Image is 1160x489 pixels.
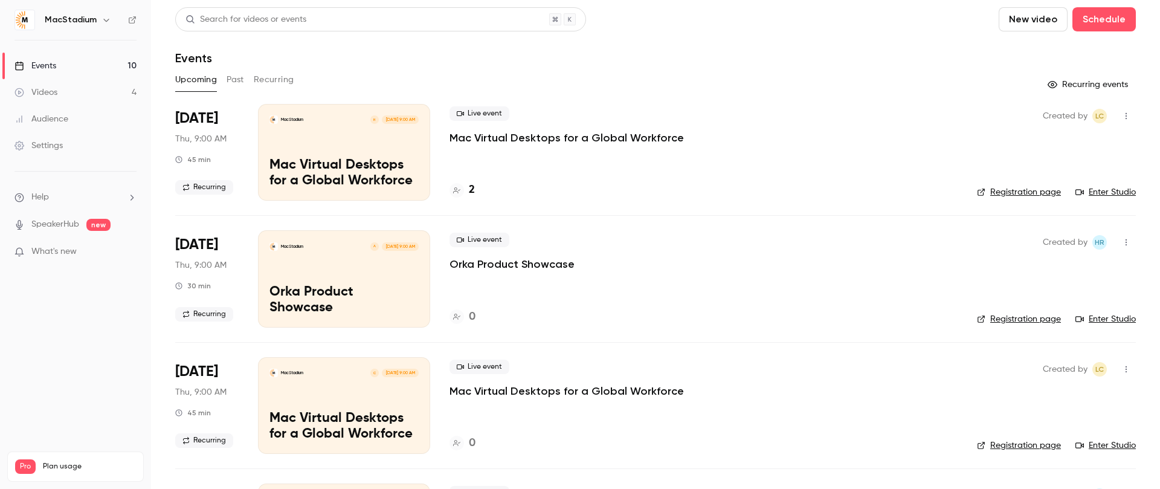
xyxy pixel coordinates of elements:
a: Registration page [977,313,1061,325]
p: MacStadium [281,370,303,376]
span: Plan usage [43,462,136,471]
a: Mac Virtual Desktops for a Global WorkforceMacStadiumH[DATE] 9:00 AMMac Virtual Desktops for a Gl... [258,104,430,201]
button: Recurring events [1042,75,1136,94]
img: Mac Virtual Desktops for a Global Workforce [269,369,278,377]
a: Registration page [977,439,1061,452]
p: Mac Virtual Desktops for a Global Workforce [269,158,419,189]
div: Oct 16 Thu, 9:00 AM (America/Denver) [175,357,239,454]
span: Recurring [175,180,233,195]
div: 30 min [175,281,211,291]
span: [DATE] [175,235,218,254]
li: help-dropdown-opener [14,191,137,204]
span: What's new [31,245,77,258]
button: Upcoming [175,70,217,89]
a: Mac Virtual Desktops for a Global Workforce [449,384,684,398]
div: A [370,242,379,251]
button: Recurring [254,70,294,89]
span: [DATE] [175,109,218,128]
span: Live event [449,106,509,121]
span: Created by [1043,109,1087,123]
span: LC [1095,362,1104,377]
div: Search for videos or events [185,13,306,26]
button: Schedule [1072,7,1136,31]
div: C [370,368,379,378]
a: Orka Product Showcase [449,257,575,271]
a: SpeakerHub [31,218,79,231]
p: Mac Virtual Desktops for a Global Workforce [269,411,419,442]
span: [DATE] 9:00 AM [382,369,418,377]
h1: Events [175,51,212,65]
h4: 0 [469,309,475,325]
p: MacStadium [281,244,303,250]
span: Created by [1043,235,1087,250]
a: Registration page [977,186,1061,198]
span: LC [1095,109,1104,123]
h6: MacStadium [45,14,97,26]
a: Orka Product ShowcaseMacStadiumA[DATE] 9:00 AMOrka Product Showcase [258,230,430,327]
span: Thu, 9:00 AM [175,386,227,398]
a: Enter Studio [1075,186,1136,198]
img: Orka Product Showcase [269,242,278,251]
div: Oct 2 Thu, 9:00 AM (America/Denver) [175,104,239,201]
span: Lauren Cabana [1092,109,1107,123]
span: Lauren Cabana [1092,362,1107,377]
span: [DATE] 9:00 AM [382,115,418,124]
p: Orka Product Showcase [269,285,419,316]
a: Mac Virtual Desktops for a Global Workforce [449,131,684,145]
span: Heather Robertson [1092,235,1107,250]
span: new [86,219,111,231]
a: 0 [449,309,475,325]
span: Live event [449,233,509,247]
span: Pro [15,459,36,474]
div: Oct 9 Thu, 11:00 AM (America/New York) [175,230,239,327]
h4: 0 [469,435,475,452]
div: 45 min [175,408,211,418]
span: HR [1095,235,1104,250]
div: Settings [14,140,63,152]
img: MacStadium [15,10,34,30]
div: Audience [14,113,68,125]
a: Mac Virtual Desktops for a Global WorkforceMacStadiumC[DATE] 9:00 AMMac Virtual Desktops for a Gl... [258,357,430,454]
p: MacStadium [281,117,303,123]
iframe: Noticeable Trigger [122,247,137,257]
span: Thu, 9:00 AM [175,133,227,145]
a: 2 [449,182,475,198]
div: Videos [14,86,57,99]
img: Mac Virtual Desktops for a Global Workforce [269,115,278,124]
span: Recurring [175,307,233,322]
div: H [370,115,379,125]
a: 0 [449,435,475,452]
span: Live event [449,360,509,374]
span: Created by [1043,362,1087,377]
span: Help [31,191,49,204]
span: Recurring [175,433,233,448]
h4: 2 [469,182,475,198]
a: Enter Studio [1075,439,1136,452]
span: Thu, 9:00 AM [175,259,227,271]
div: 45 min [175,155,211,164]
span: [DATE] 9:00 AM [382,242,418,251]
button: Past [227,70,244,89]
button: New video [999,7,1068,31]
a: Enter Studio [1075,313,1136,325]
div: Events [14,60,56,72]
span: [DATE] [175,362,218,381]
